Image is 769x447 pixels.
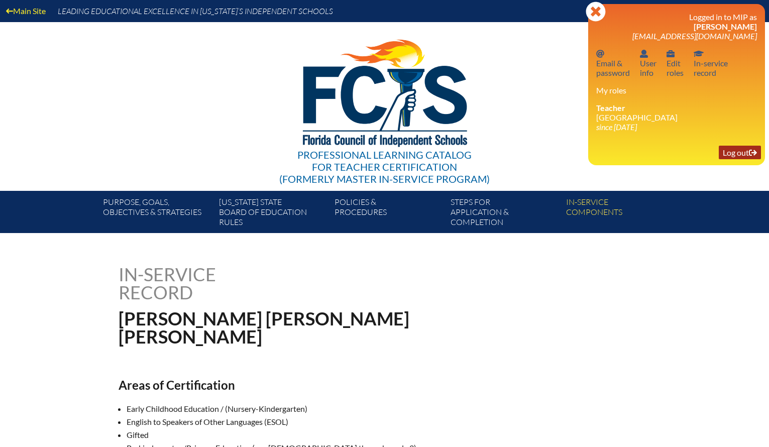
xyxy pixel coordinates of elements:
[596,122,637,132] i: since [DATE]
[119,378,472,392] h2: Areas of Certification
[279,149,490,185] div: Professional Learning Catalog (formerly Master In-service Program)
[119,309,449,346] h1: [PERSON_NAME] [PERSON_NAME] [PERSON_NAME]
[719,146,761,159] a: Log outLog out
[596,50,604,58] svg: Email password
[119,265,321,301] h1: In-service record
[331,195,446,233] a: Policies &Procedures
[640,50,648,58] svg: User info
[215,195,331,233] a: [US_STATE] StateBoard of Education rules
[596,12,757,41] h3: Logged in to MIP as
[632,31,757,41] span: [EMAIL_ADDRESS][DOMAIN_NAME]
[99,195,214,233] a: Purpose, goals,objectives & strategies
[2,4,50,18] a: Main Site
[749,149,757,157] svg: Log out
[312,161,457,173] span: for Teacher Certification
[690,47,732,79] a: In-service recordIn-servicerecord
[562,195,678,233] a: In-servicecomponents
[596,85,757,95] h3: My roles
[592,47,634,79] a: Email passwordEmail &password
[127,428,480,441] li: Gifted
[127,415,480,428] li: English to Speakers of Other Languages (ESOL)
[586,2,606,22] svg: Close
[636,47,661,79] a: User infoUserinfo
[275,20,494,187] a: Professional Learning Catalog for Teacher Certification(formerly Master In-service Program)
[281,22,488,159] img: FCISlogo221.eps
[127,402,480,415] li: Early Childhood Education / (Nursery-Kindergarten)
[447,195,562,233] a: Steps forapplication & completion
[694,50,704,58] svg: In-service record
[596,103,625,113] span: Teacher
[663,47,688,79] a: User infoEditroles
[596,103,757,132] li: [GEOGRAPHIC_DATA]
[667,50,675,58] svg: User info
[694,22,757,31] span: [PERSON_NAME]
